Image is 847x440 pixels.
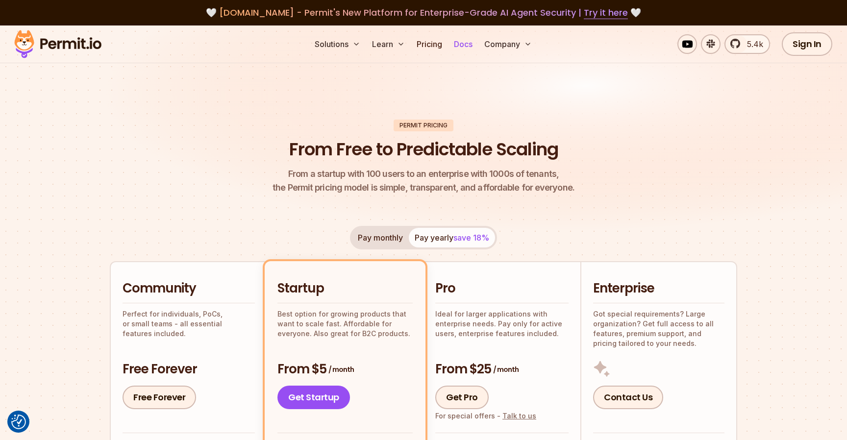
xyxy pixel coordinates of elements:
[435,411,536,421] div: For special offers -
[435,309,569,339] p: Ideal for larger applications with enterprise needs. Pay only for active users, enterprise featur...
[219,6,628,19] span: [DOMAIN_NAME] - Permit's New Platform for Enterprise-Grade AI Agent Security |
[435,386,489,409] a: Get Pro
[435,280,569,297] h2: Pro
[11,415,26,429] img: Revisit consent button
[724,34,770,54] a: 5.4k
[123,361,255,378] h3: Free Forever
[273,167,574,195] p: the Permit pricing model is simple, transparent, and affordable for everyone.
[593,309,724,348] p: Got special requirements? Large organization? Get full access to all features, premium support, a...
[277,280,413,297] h2: Startup
[24,6,823,20] div: 🤍 🤍
[435,361,569,378] h3: From $25
[450,34,476,54] a: Docs
[328,365,354,374] span: / month
[782,32,832,56] a: Sign In
[277,361,413,378] h3: From $5
[593,386,663,409] a: Contact Us
[277,309,413,339] p: Best option for growing products that want to scale fast. Affordable for everyone. Also great for...
[493,365,519,374] span: / month
[277,386,350,409] a: Get Startup
[289,137,558,162] h1: From Free to Predictable Scaling
[394,120,453,131] div: Permit Pricing
[352,228,409,247] button: Pay monthly
[368,34,409,54] button: Learn
[480,34,536,54] button: Company
[10,27,106,61] img: Permit logo
[123,280,255,297] h2: Community
[311,34,364,54] button: Solutions
[593,280,724,297] h2: Enterprise
[584,6,628,19] a: Try it here
[123,309,255,339] p: Perfect for individuals, PoCs, or small teams - all essential features included.
[273,167,574,181] span: From a startup with 100 users to an enterprise with 1000s of tenants,
[502,412,536,420] a: Talk to us
[413,34,446,54] a: Pricing
[741,38,763,50] span: 5.4k
[123,386,196,409] a: Free Forever
[11,415,26,429] button: Consent Preferences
